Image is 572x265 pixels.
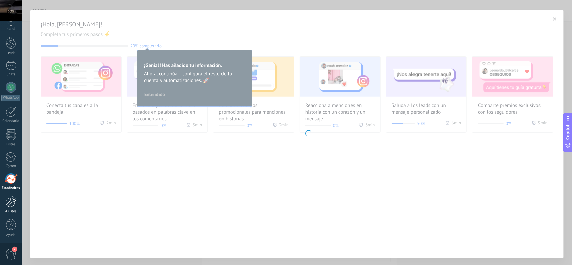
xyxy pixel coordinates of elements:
[1,72,21,77] div: Chats
[1,142,21,147] div: Listas
[1,186,21,190] div: Estadísticas
[1,233,21,237] div: Ayuda
[1,95,20,101] div: WhatsApp
[1,51,21,55] div: Leads
[1,164,21,169] div: Correo
[12,247,17,252] span: 2
[565,124,571,140] span: Copilot
[1,209,21,214] div: Ajustes
[1,119,21,123] div: Calendario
